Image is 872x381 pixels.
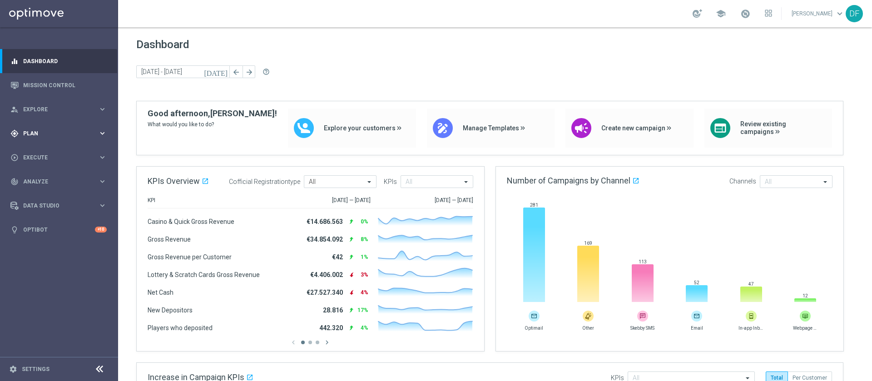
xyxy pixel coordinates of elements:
[23,218,95,242] a: Optibot
[10,106,107,113] button: person_search Explore keyboard_arrow_right
[10,226,107,233] button: lightbulb Optibot +10
[9,365,17,373] i: settings
[23,203,98,208] span: Data Studio
[10,218,107,242] div: Optibot
[835,9,845,19] span: keyboard_arrow_down
[10,178,19,186] i: track_changes
[846,5,863,22] div: DF
[10,202,107,209] button: Data Studio keyboard_arrow_right
[10,105,19,114] i: person_search
[716,9,726,19] span: school
[98,177,107,186] i: keyboard_arrow_right
[10,226,19,234] i: lightbulb
[23,107,98,112] span: Explore
[98,201,107,210] i: keyboard_arrow_right
[10,202,98,210] div: Data Studio
[23,73,107,97] a: Mission Control
[23,155,98,160] span: Execute
[10,58,107,65] button: equalizer Dashboard
[10,178,98,186] div: Analyze
[10,178,107,185] button: track_changes Analyze keyboard_arrow_right
[10,153,98,162] div: Execute
[95,227,107,233] div: +10
[10,154,107,161] button: play_circle_outline Execute keyboard_arrow_right
[791,7,846,20] a: [PERSON_NAME]keyboard_arrow_down
[10,130,107,137] button: gps_fixed Plan keyboard_arrow_right
[10,49,107,73] div: Dashboard
[23,179,98,184] span: Analyze
[23,131,98,136] span: Plan
[10,153,19,162] i: play_circle_outline
[10,57,19,65] i: equalizer
[98,153,107,162] i: keyboard_arrow_right
[10,73,107,97] div: Mission Control
[10,129,19,138] i: gps_fixed
[23,49,107,73] a: Dashboard
[10,105,98,114] div: Explore
[22,366,50,372] a: Settings
[98,129,107,138] i: keyboard_arrow_right
[10,129,98,138] div: Plan
[10,82,107,89] button: Mission Control
[98,105,107,114] i: keyboard_arrow_right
